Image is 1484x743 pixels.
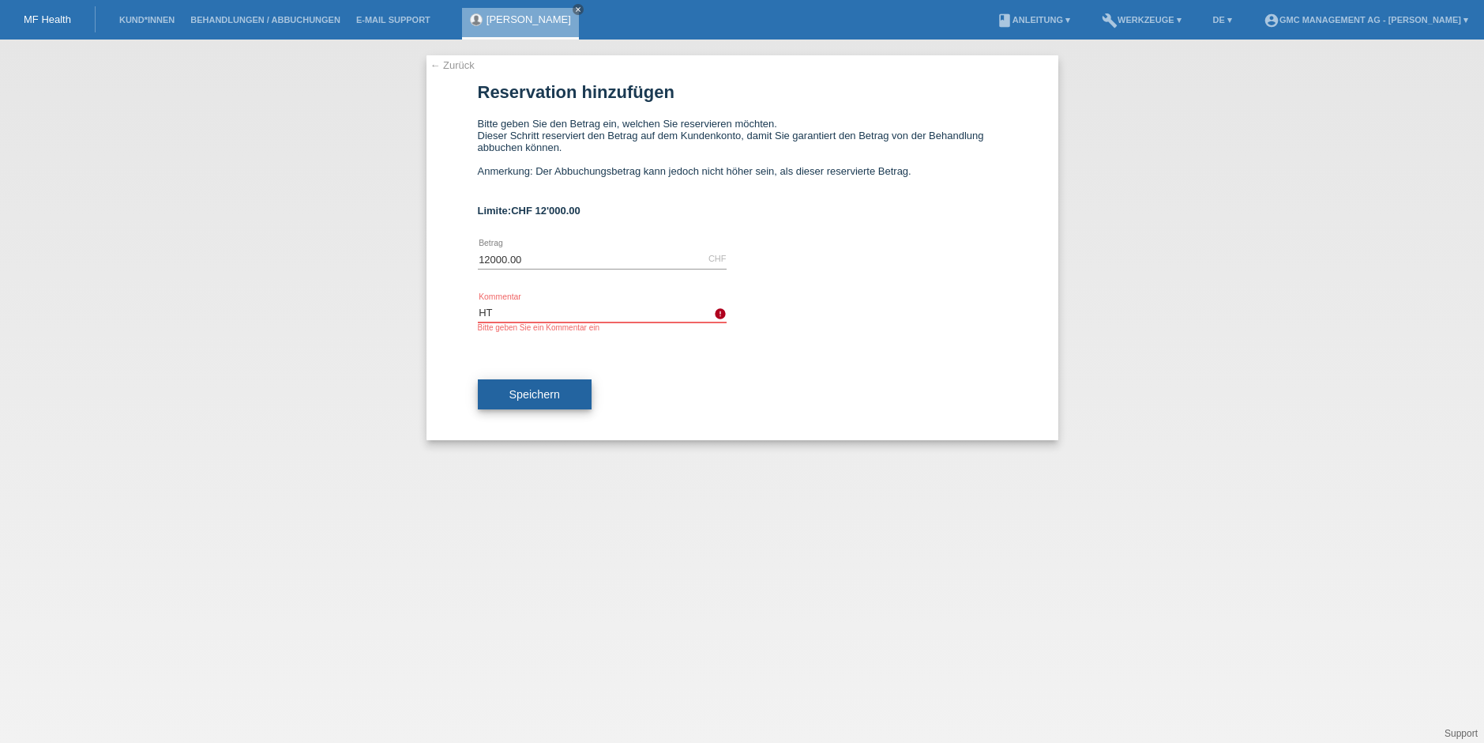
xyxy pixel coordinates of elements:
[430,59,475,71] a: ← Zurück
[997,13,1013,28] i: book
[24,13,71,25] a: MF Health
[509,388,560,401] span: Speichern
[478,118,1007,189] div: Bitte geben Sie den Betrag ein, welchen Sie reservieren möchten. Dieser Schritt reserviert den Be...
[1264,13,1279,28] i: account_circle
[487,13,571,25] a: [PERSON_NAME]
[182,15,348,25] a: Behandlungen / Abbuchungen
[1445,728,1478,739] a: Support
[478,323,727,332] div: Bitte geben Sie ein Kommentar ein
[989,15,1078,25] a: bookAnleitung ▾
[574,6,582,13] i: close
[714,307,727,320] i: error
[1256,15,1476,25] a: account_circleGMC Management AG - [PERSON_NAME] ▾
[1205,15,1240,25] a: DE ▾
[1102,13,1118,28] i: build
[478,205,580,217] b: Limite:
[348,15,438,25] a: E-Mail Support
[573,4,584,15] a: close
[478,82,1007,102] h1: Reservation hinzufügen
[1094,15,1189,25] a: buildWerkzeuge ▾
[708,254,727,263] div: CHF
[478,379,592,409] button: Speichern
[511,205,580,217] span: CHF 12'000.00
[111,15,182,25] a: Kund*innen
